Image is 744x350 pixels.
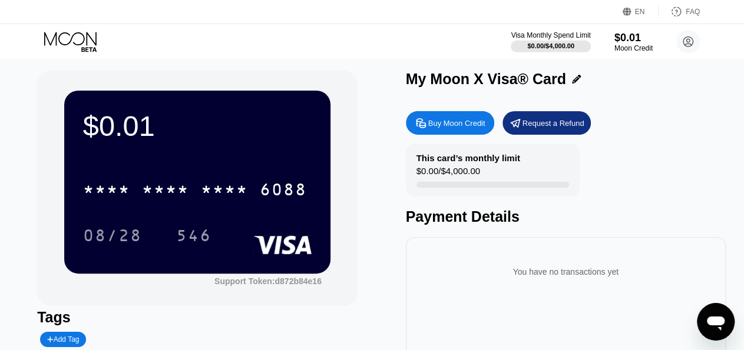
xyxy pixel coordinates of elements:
div: Request a Refund [523,118,584,128]
div: Buy Moon Credit [428,118,485,128]
div: This card’s monthly limit [416,153,520,163]
div: Visa Monthly Spend Limit$0.00/$4,000.00 [511,31,590,52]
div: FAQ [686,8,700,16]
div: My Moon X Visa® Card [406,71,566,88]
div: $0.01 [83,109,312,142]
div: Add Tag [47,335,79,344]
div: EN [635,8,645,16]
div: $0.01 [614,32,653,44]
div: Request a Refund [502,111,591,135]
div: 08/28 [83,228,142,246]
div: Moon Credit [614,44,653,52]
div: 08/28 [74,221,151,250]
div: Add Tag [40,332,86,347]
iframe: Button to launch messaging window [697,303,735,341]
div: Visa Monthly Spend Limit [511,31,590,39]
div: Support Token:d872b84e16 [214,276,322,286]
div: $0.01Moon Credit [614,32,653,52]
div: Support Token: d872b84e16 [214,276,322,286]
div: Payment Details [406,208,726,225]
div: $0.00 / $4,000.00 [416,166,480,182]
div: 546 [167,221,220,250]
div: You have no transactions yet [415,255,716,288]
div: EN [623,6,659,18]
div: 6088 [260,182,307,201]
div: $0.00 / $4,000.00 [527,42,574,49]
div: Buy Moon Credit [406,111,494,135]
div: FAQ [659,6,700,18]
div: 546 [176,228,211,246]
div: Tags [37,309,357,326]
